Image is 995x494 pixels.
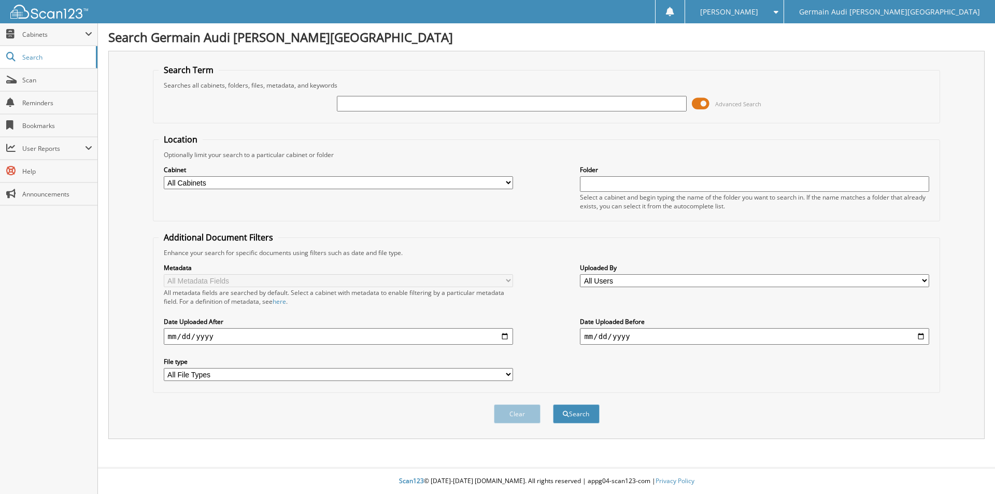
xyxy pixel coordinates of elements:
iframe: Chat Widget [943,444,995,494]
div: © [DATE]-[DATE] [DOMAIN_NAME]. All rights reserved | appg04-scan123-com | [98,469,995,494]
span: Cabinets [22,30,85,39]
button: Search [553,404,600,424]
div: Select a cabinet and begin typing the name of the folder you want to search in. If the name match... [580,193,929,210]
a: here [273,297,286,306]
label: Metadata [164,263,513,272]
span: Announcements [22,190,92,199]
span: Germain Audi [PERSON_NAME][GEOGRAPHIC_DATA] [799,9,980,15]
div: Searches all cabinets, folders, files, metadata, and keywords [159,81,935,90]
label: Cabinet [164,165,513,174]
legend: Additional Document Filters [159,232,278,243]
div: Optionally limit your search to a particular cabinet or folder [159,150,935,159]
input: start [164,328,513,345]
span: User Reports [22,144,85,153]
div: All metadata fields are searched by default. Select a cabinet with metadata to enable filtering b... [164,288,513,306]
span: Scan [22,76,92,84]
label: Folder [580,165,929,174]
span: Search [22,53,91,62]
input: end [580,328,929,345]
label: Date Uploaded Before [580,317,929,326]
a: Privacy Policy [656,476,694,485]
span: Reminders [22,98,92,107]
label: Uploaded By [580,263,929,272]
legend: Location [159,134,203,145]
legend: Search Term [159,64,219,76]
label: File type [164,357,513,366]
button: Clear [494,404,541,424]
span: Bookmarks [22,121,92,130]
h1: Search Germain Audi [PERSON_NAME][GEOGRAPHIC_DATA] [108,29,985,46]
span: Scan123 [399,476,424,485]
label: Date Uploaded After [164,317,513,326]
span: Advanced Search [715,100,761,108]
span: [PERSON_NAME] [700,9,758,15]
span: Help [22,167,92,176]
div: Enhance your search for specific documents using filters such as date and file type. [159,248,935,257]
img: scan123-logo-white.svg [10,5,88,19]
